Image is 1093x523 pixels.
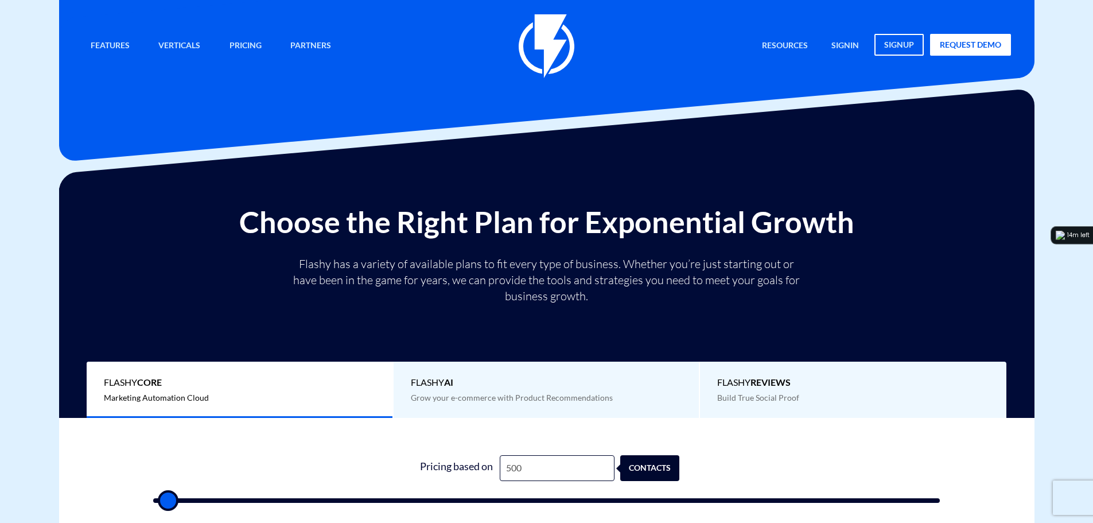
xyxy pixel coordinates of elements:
h2: Choose the Right Plan for Exponential Growth [68,206,1026,238]
div: contacts [630,455,689,481]
a: Verticals [150,34,209,59]
a: Resources [753,34,816,59]
b: Core [137,377,162,388]
div: Pricing based on [414,455,500,481]
span: Flashy [717,376,989,389]
a: signin [823,34,868,59]
b: REVIEWS [750,377,791,388]
a: Pricing [221,34,270,59]
p: Flashy has a variety of available plans to fit every type of business. Whether you’re just starti... [289,256,805,304]
span: Grow your e-commerce with Product Recommendations [411,393,613,402]
img: logo [1056,231,1065,240]
a: Features [82,34,138,59]
a: request demo [930,34,1011,56]
b: AI [444,377,453,388]
span: Flashy [104,376,375,389]
div: 14m left [1067,231,1090,240]
span: Build True Social Proof [717,393,799,402]
a: signup [874,34,924,56]
span: Flashy [411,376,682,389]
a: Partners [282,34,340,59]
span: Marketing Automation Cloud [104,393,209,402]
